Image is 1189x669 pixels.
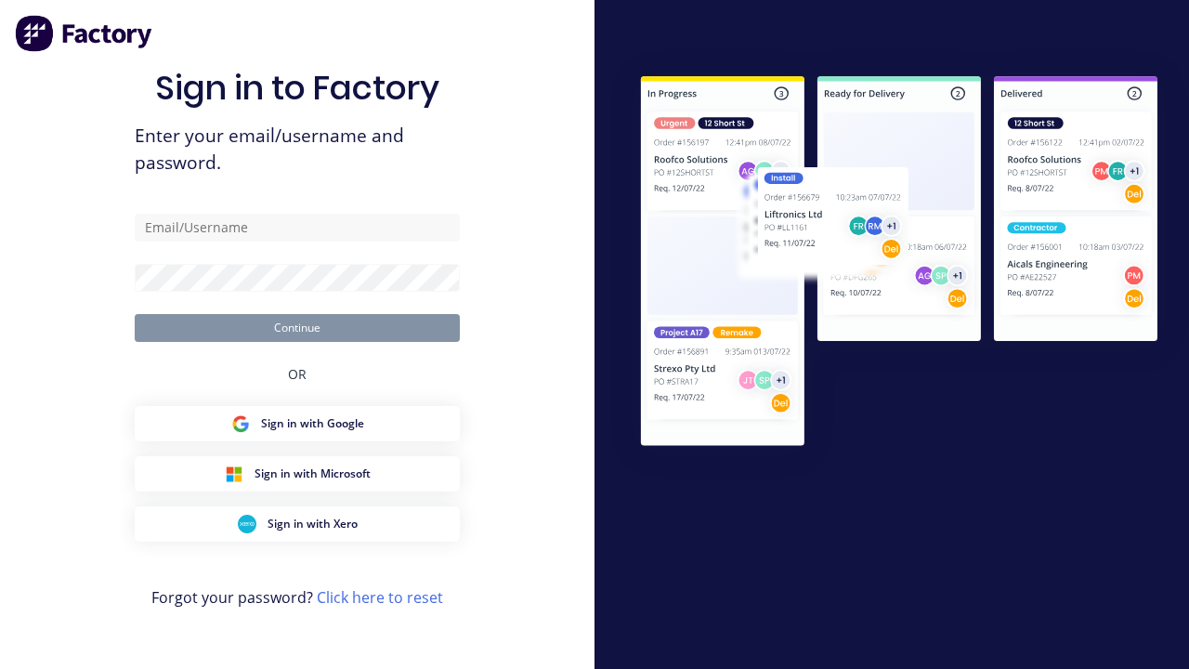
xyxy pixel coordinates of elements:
button: Google Sign inSign in with Google [135,406,460,441]
span: Forgot your password? [151,586,443,609]
img: Xero Sign in [238,515,256,533]
img: Factory [15,15,154,52]
div: OR [288,342,307,406]
button: Xero Sign inSign in with Xero [135,506,460,542]
input: Email/Username [135,214,460,242]
h1: Sign in to Factory [155,68,439,108]
img: Sign in [609,47,1189,479]
span: Sign in with Microsoft [255,466,371,482]
a: Click here to reset [317,587,443,608]
img: Google Sign in [231,414,250,433]
span: Sign in with Google [261,415,364,432]
span: Sign in with Xero [268,516,358,532]
button: Microsoft Sign inSign in with Microsoft [135,456,460,492]
span: Enter your email/username and password. [135,123,460,177]
img: Microsoft Sign in [225,465,243,483]
button: Continue [135,314,460,342]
